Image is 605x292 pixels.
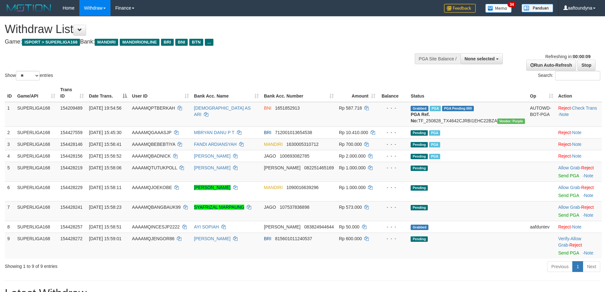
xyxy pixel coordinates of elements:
[275,105,300,111] span: Copy 1651852913 to clipboard
[280,205,309,210] span: Copy 107537836898 to clipboard
[205,39,213,46] span: ...
[5,233,15,259] td: 9
[411,112,430,123] b: PGA Ref. No:
[339,236,362,241] span: Rp 600.000
[558,213,579,218] a: Send PGA
[485,4,512,13] img: Button%20Memo.svg
[120,39,159,46] span: MANDIRIONLINE
[380,184,406,191] div: - - -
[429,130,440,136] span: Marked by aafounsreynich
[5,3,53,13] img: MOTION_logo.png
[411,205,428,210] span: Pending
[558,193,579,198] a: Send PGA
[411,130,428,136] span: Pending
[560,112,569,117] a: Note
[528,84,556,102] th: Op: activate to sort column ascending
[132,130,171,135] span: AAAAMQGAAASJP
[264,153,276,159] span: JAGO
[528,102,556,127] td: AUTOWD-BOT-PGA
[339,130,368,135] span: Rp 10.410.000
[194,142,237,147] a: FANDI ARDIANSYAH
[60,105,83,111] span: 154209489
[572,142,581,147] a: Note
[15,138,58,150] td: SUPERLIGA168
[572,130,581,135] a: Note
[86,84,130,102] th: Date Trans.: activate to sort column descending
[5,39,397,45] h4: Game: Bank:
[380,129,406,136] div: - - -
[584,250,594,255] a: Note
[194,185,231,190] a: [PERSON_NAME]
[5,201,15,221] td: 7
[194,105,251,117] a: [DEMOGRAPHIC_DATA] AS ARI
[411,225,428,230] span: Grabbed
[89,224,121,229] span: [DATE] 15:58:51
[556,233,602,259] td: · ·
[275,130,312,135] span: Copy 712001013654538 to clipboard
[194,130,234,135] a: MBRYAN DANU P T
[15,102,58,127] td: SUPERLIGA168
[339,153,366,159] span: Rp 2.000.000
[556,126,602,138] td: ·
[465,56,495,61] span: None selected
[408,102,528,127] td: TF_250828_TX4642CJRBI1EHC22BZA
[192,84,261,102] th: Bank Acc. Name: activate to sort column ascending
[429,154,440,159] span: Marked by aafsoumeymey
[60,165,83,170] span: 154428219
[95,39,118,46] span: MANDIRI
[161,39,173,46] span: BRI
[264,142,283,147] span: MANDIRI
[556,102,602,127] td: · ·
[411,185,428,191] span: Pending
[264,224,300,229] span: [PERSON_NAME]
[286,142,319,147] span: Copy 1630005310712 to clipboard
[5,261,247,269] div: Showing 1 to 9 of 9 entries
[339,142,362,147] span: Rp 700.000
[569,242,582,248] a: Reject
[130,84,192,102] th: User ID: activate to sort column ascending
[5,23,397,36] h1: Withdraw List
[508,2,516,7] span: 34
[444,4,476,13] img: Feedback.jpg
[558,142,571,147] a: Reject
[60,236,83,241] span: 154428272
[275,236,312,241] span: Copy 815601011240537 to clipboard
[581,185,594,190] a: Reject
[89,236,121,241] span: [DATE] 15:59:01
[380,105,406,111] div: - - -
[15,162,58,181] td: SUPERLIGA168
[89,105,121,111] span: [DATE] 19:54:56
[558,130,571,135] a: Reject
[60,224,83,229] span: 154428257
[573,54,590,59] strong: 00:00:09
[5,84,15,102] th: ID
[5,150,15,162] td: 4
[89,185,121,190] span: [DATE] 15:58:11
[497,119,525,124] span: Vendor URL: https://trx4.1velocity.biz
[15,221,58,233] td: SUPERLIGA168
[15,233,58,259] td: SUPERLIGA168
[280,153,309,159] span: Copy 100693082785 to clipboard
[15,84,58,102] th: Game/API: activate to sort column ascending
[430,106,441,111] span: Marked by aafchhiseyha
[572,105,597,111] a: Check Trans
[89,165,121,170] span: [DATE] 15:58:06
[538,71,600,80] label: Search:
[558,236,581,248] a: Allow Grab
[380,165,406,171] div: - - -
[411,236,428,242] span: Pending
[558,173,579,178] a: Send PGA
[60,205,83,210] span: 154428241
[584,173,594,178] a: Note
[442,106,474,111] span: PGA Pending
[558,185,580,190] a: Allow Grab
[194,224,219,229] a: AYI SOPIAH
[132,185,172,190] span: AAAAMQJOEKOBE
[528,221,556,233] td: aafduntev
[5,221,15,233] td: 8
[339,185,366,190] span: Rp 1.000.000
[584,193,594,198] a: Note
[60,185,83,190] span: 154428229
[415,53,460,64] div: PGA Site Balance /
[264,185,283,190] span: MANDIRI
